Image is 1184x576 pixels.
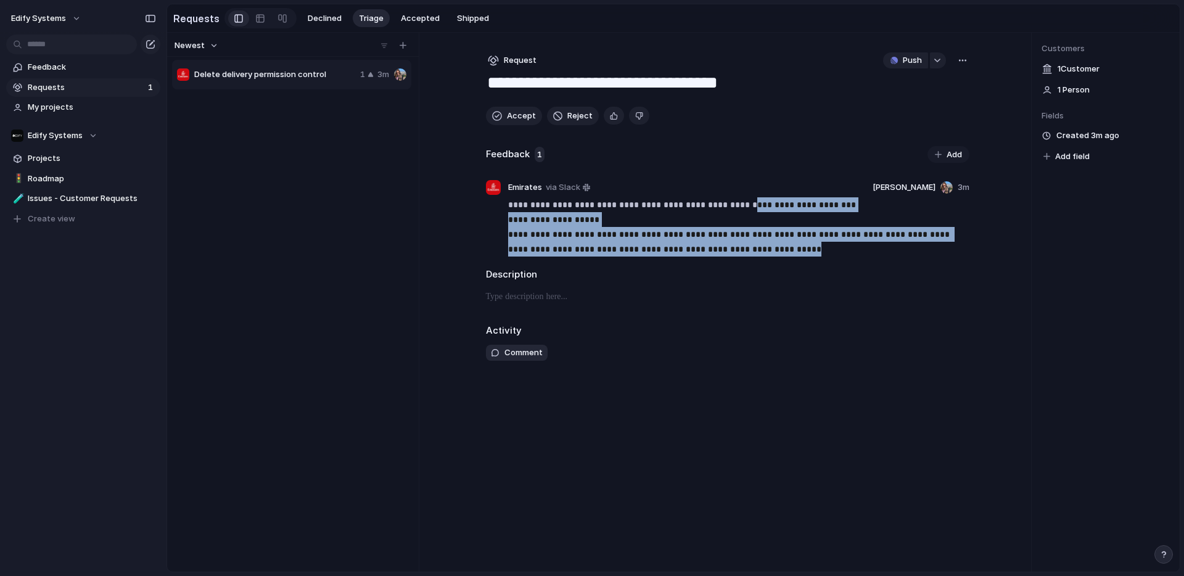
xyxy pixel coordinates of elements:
span: Triage [359,12,384,25]
button: Edify Systems [6,126,160,145]
h2: Requests [173,11,220,26]
button: Shipped [451,9,495,28]
span: [PERSON_NAME] [873,181,935,194]
a: 🧪Issues - Customer Requests [6,189,160,208]
span: Feedback [28,61,156,73]
span: Fields [1042,110,1170,122]
span: Emirates [508,181,542,194]
span: My projects [28,101,156,113]
span: 1 Customer [1058,63,1100,75]
span: Declined [308,12,342,25]
span: 1 [148,81,155,94]
button: 🚦 [11,173,23,185]
span: Add [947,149,962,161]
span: Shipped [457,12,489,25]
span: Add field [1055,150,1090,163]
span: Issues - Customer Requests [28,192,156,205]
span: Requests [28,81,144,94]
span: Accept [507,110,536,122]
span: 1 [360,68,365,81]
button: Request [486,52,538,68]
span: via Slack [546,181,580,194]
span: Request [504,54,536,67]
span: 1 Person [1058,84,1090,96]
button: Comment [486,345,548,361]
button: Declined [302,9,348,28]
a: via Slack [543,180,593,195]
span: Accepted [401,12,440,25]
a: 🚦Roadmap [6,170,160,188]
span: Comment [504,347,543,359]
span: Delete delivery permission control [194,68,355,81]
button: Push [883,52,928,68]
span: Push [903,54,922,67]
a: Feedback [6,58,160,76]
div: 🧪 [13,192,22,206]
button: Accept [486,107,542,125]
span: Newest [175,39,205,52]
button: Edify Systems [6,9,88,28]
button: Add field [1042,149,1091,165]
button: Create view [6,210,160,228]
a: My projects [6,98,160,117]
span: Projects [28,152,156,165]
button: 🧪 [11,192,23,205]
a: Requests1 [6,78,160,97]
span: Edify Systems [28,130,83,142]
button: Reject [547,107,599,125]
span: 1 [535,147,545,163]
span: Created 3m ago [1056,130,1119,142]
button: Accepted [395,9,446,28]
span: 3m [377,68,389,81]
a: Projects [6,149,160,168]
span: Reject [567,110,593,122]
span: Edify Systems [11,12,66,25]
h2: Activity [486,324,522,338]
h2: Description [486,268,969,282]
button: Add [927,146,969,163]
span: Create view [28,213,75,225]
div: 🚦 [13,171,22,186]
button: Triage [353,9,390,28]
button: Newest [173,38,220,54]
h2: Feedback [486,147,530,162]
span: Roadmap [28,173,156,185]
span: Customers [1042,43,1170,55]
span: 3m [958,181,969,194]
